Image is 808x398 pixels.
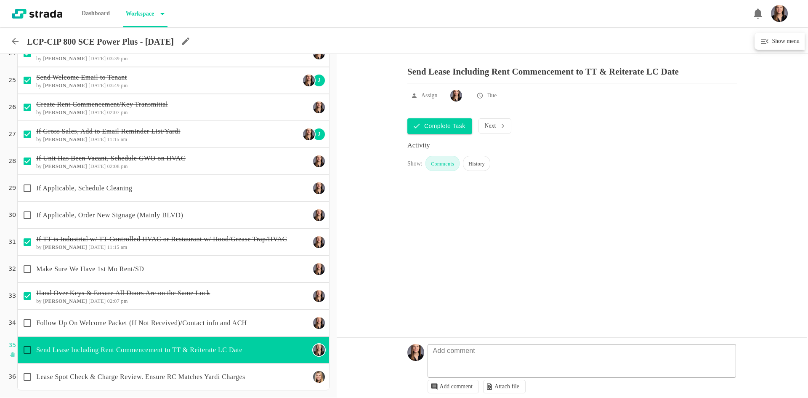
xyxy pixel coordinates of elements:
[313,155,325,167] img: Ty Depies
[463,156,490,171] div: History
[36,183,310,193] p: If Applicable, Schedule Cleaning
[407,160,423,171] div: Show:
[313,182,325,194] img: Ty Depies
[36,126,300,136] p: If Gross Sales, Add to Email Reminder List/Yardi
[421,91,437,100] p: Assign
[450,90,462,102] img: Ty Depies
[27,37,174,47] p: LCP-CIP 800 SCE Power Plus - [DATE]
[36,345,310,355] p: Send Lease Including Rent Commencement to TT & Reiterate LC Date
[771,5,788,22] img: Headshot_Vertical.jpg
[407,118,472,134] button: Complete Task
[43,163,87,169] b: [PERSON_NAME]
[36,372,310,382] p: Lease Spot Check & Charge Review. Ensure RC Matches Yardi Charges
[36,110,310,115] h6: by [DATE] 02:07 pm
[425,156,460,171] div: Comments
[36,163,310,169] h6: by [DATE] 02:08 pm
[8,130,16,139] p: 27
[313,209,325,221] img: Ty Depies
[313,317,325,329] img: Ty Depies
[8,238,16,247] p: 31
[8,184,16,193] p: 29
[8,157,16,166] p: 28
[440,383,473,390] p: Add comment
[43,298,87,304] b: [PERSON_NAME]
[770,36,800,46] h6: Show menu
[36,83,300,88] h6: by [DATE] 03:49 pm
[36,56,310,61] h6: by [DATE] 03:39 pm
[36,288,310,298] p: Hand Over Keys & Ensure All Doors Are on the Same Lock
[36,210,310,220] p: If Applicable, Order New Signage (Mainly BLVD)
[43,136,87,142] b: [PERSON_NAME]
[313,263,325,275] img: Ty Depies
[123,5,154,22] p: Workspace
[8,291,16,301] p: 33
[12,9,62,19] img: strada-logo
[313,236,325,248] img: Ty Depies
[36,298,310,304] h6: by [DATE] 02:07 pm
[429,346,479,356] p: Add comment
[43,83,87,88] b: [PERSON_NAME]
[36,318,310,328] p: Follow Up On Welcome Packet (If Not Received)/Contact info and ACH
[8,318,16,328] p: 34
[313,344,325,356] img: Ty Depies
[36,72,300,83] p: Send Welcome Email to Tenant
[43,110,87,115] b: [PERSON_NAME]
[36,234,310,244] p: If TT is Industrial w/ TT-Controlled HVAC or Restaurant w/ Hood/Grease Trap/HVAC
[313,290,325,302] img: Ty Depies
[313,371,325,383] img: Maggie Keasling
[407,60,737,77] p: Send Lease Including Rent Commencement to TT & Reiterate LC Date
[36,244,310,250] h6: by [DATE] 11:15 am
[485,123,496,129] p: Next
[8,211,16,220] p: 30
[407,140,737,150] div: Activity
[36,136,300,142] h6: by [DATE] 11:15 am
[36,153,310,163] p: If Unit Has Been Vacant, Schedule GWO on HVAC
[43,56,87,61] b: [PERSON_NAME]
[79,5,112,22] p: Dashboard
[303,128,315,140] img: Ty Depies
[494,383,519,390] p: Attach file
[36,99,310,110] p: Create Rent Commencement/Key Transmittal
[36,264,310,274] p: Make Sure We Have 1st Mo Rent/SD
[303,75,315,86] img: Ty Depies
[43,244,87,250] b: [PERSON_NAME]
[313,102,325,113] img: Ty Depies
[8,341,16,350] p: 35
[312,128,326,141] div: J
[8,76,16,85] p: 25
[407,344,424,361] img: Headshot_Vertical.jpg
[312,74,326,87] div: J
[487,91,497,100] p: Due
[8,264,16,274] p: 32
[8,372,16,382] p: 36
[8,103,16,112] p: 26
